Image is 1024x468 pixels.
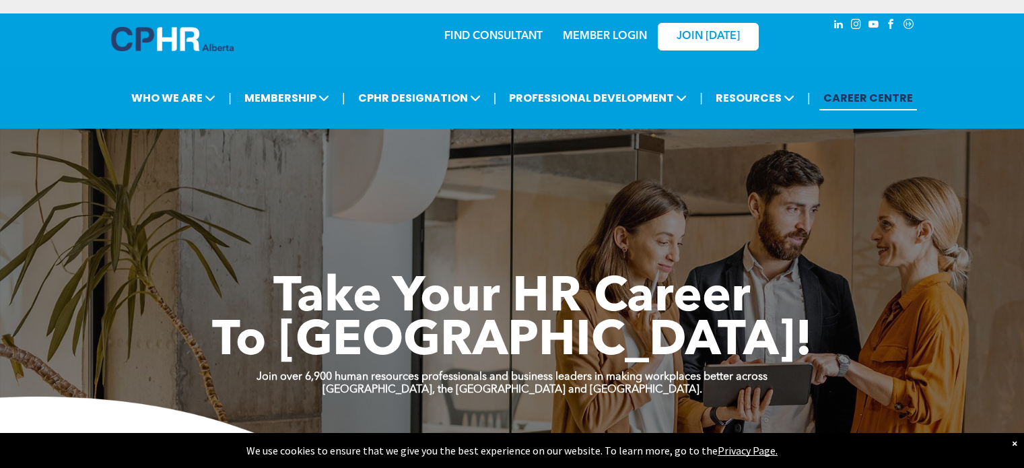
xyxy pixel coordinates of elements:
div: Dismiss notification [1012,436,1017,450]
li: | [342,84,345,112]
span: WHO WE ARE [127,86,219,110]
span: Take Your HR Career [273,274,751,323]
span: MEMBERSHIP [240,86,333,110]
li: | [228,84,232,112]
li: | [807,84,811,112]
img: A blue and white logo for cp alberta [111,27,234,51]
span: RESOURCES [712,86,798,110]
a: JOIN [DATE] [658,23,759,51]
a: instagram [849,17,864,35]
li: | [699,84,703,112]
li: | [493,84,497,112]
a: Privacy Page. [718,444,778,457]
span: JOIN [DATE] [677,30,740,43]
strong: [GEOGRAPHIC_DATA], the [GEOGRAPHIC_DATA] and [GEOGRAPHIC_DATA]. [322,385,702,395]
a: MEMBER LOGIN [563,31,647,42]
a: linkedin [831,17,846,35]
a: youtube [866,17,881,35]
a: Social network [901,17,916,35]
span: PROFESSIONAL DEVELOPMENT [505,86,691,110]
span: CPHR DESIGNATION [354,86,485,110]
a: facebook [884,17,899,35]
span: To [GEOGRAPHIC_DATA]! [212,318,813,366]
a: CAREER CENTRE [819,86,917,110]
a: FIND CONSULTANT [444,31,543,42]
strong: Join over 6,900 human resources professionals and business leaders in making workplaces better ac... [257,372,767,382]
